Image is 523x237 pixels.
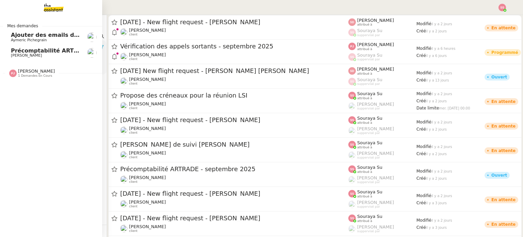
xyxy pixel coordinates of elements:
app-user-detailed-label: client [120,150,348,159]
span: Souraya Su [357,53,382,58]
span: [PERSON_NAME] [129,126,166,131]
app-user-detailed-label: client [120,126,348,135]
span: [PERSON_NAME] [357,200,394,205]
span: il y a 2 jours [426,29,447,33]
span: [PERSON_NAME] [357,175,394,180]
span: [PERSON_NAME] [357,224,394,229]
img: svg [348,165,356,173]
span: Aymeric Pichegrain [11,38,47,42]
img: users%2FoFdbodQ3TgNoWt9kP3GXAs5oaCq1%2Favatar%2Fprofile-pic.png [348,201,356,208]
span: Souraya Su [357,116,382,121]
span: Modifié [416,91,431,96]
img: svg [348,141,356,148]
span: 1 demandes en cours [18,74,52,78]
span: suppervisé par [357,33,380,37]
span: il y a 6 jours [426,54,447,58]
span: il y a 13 jours [426,78,449,82]
img: svg [348,190,356,197]
span: [DATE] - New flight request - [PERSON_NAME] [120,191,348,197]
img: svg [348,214,356,222]
span: [PERSON_NAME] [18,69,55,74]
img: users%2FoFdbodQ3TgNoWt9kP3GXAs5oaCq1%2Favatar%2Fprofile-pic.png [348,225,356,233]
span: [PERSON_NAME] [357,66,394,72]
span: suppervisé par [357,229,380,233]
app-user-label: attribué à [348,214,416,223]
span: Date limite [416,106,439,110]
span: suppervisé par [357,180,380,184]
span: Modifié [416,144,431,149]
span: client [129,205,138,208]
div: En attente [491,149,516,153]
span: [PERSON_NAME] [11,53,42,58]
app-user-label: suppervisé par [348,126,416,135]
span: il y a 2 jours [431,120,452,124]
span: Créé [416,99,426,103]
span: [PERSON_NAME] [357,18,394,23]
span: il y a 6 heures [431,47,456,50]
img: users%2FoFdbodQ3TgNoWt9kP3GXAs5oaCq1%2Favatar%2Fprofile-pic.png [348,102,356,110]
span: attribué à [357,146,372,149]
span: Modifié [416,120,431,124]
span: attribué à [357,121,372,125]
span: Mes demandes [3,23,42,29]
img: users%2FoFdbodQ3TgNoWt9kP3GXAs5oaCq1%2Favatar%2Fprofile-pic.png [348,127,356,134]
app-user-label: attribué à [348,18,416,27]
app-user-label: suppervisé par [348,28,416,37]
img: users%2FSoHiyPZ6lTh48rkksBJmVXB4Fxh1%2Favatar%2F784cdfc3-6442-45b8-8ed3-42f1cc9271a4 [120,176,128,183]
span: [PERSON_NAME] [357,151,394,156]
img: users%2FXPWOVq8PDVf5nBVhDcXguS2COHE3%2Favatar%2F3f89dc26-16aa-490f-9632-b2fdcfc735a1 [120,102,128,109]
span: [PERSON_NAME] [129,77,166,82]
img: svg [348,92,356,99]
img: users%2FC9SBsJ0duuaSgpQFj5LgoEX8n0o2%2Favatar%2Fec9d51b8-9413-4189-adfb-7be4d8c96a3c [120,225,128,232]
span: [DATE] - New flight request - [PERSON_NAME] [120,117,348,123]
span: Modifié [416,218,431,223]
app-user-detailed-label: client [120,175,348,184]
span: Vérification des appels sortants - septembre 2025 [120,43,348,49]
span: Créé [416,176,426,181]
span: Créé [416,225,426,230]
span: [PERSON_NAME] de suivi [PERSON_NAME] [120,142,348,148]
app-user-label: suppervisé par [348,53,416,61]
span: il y a 2 jours [431,92,452,96]
span: [PERSON_NAME] [129,224,166,229]
img: users%2FoFdbodQ3TgNoWt9kP3GXAs5oaCq1%2Favatar%2Fprofile-pic.png [348,151,356,159]
app-user-label: attribué à [348,165,416,174]
span: il y a 2 jours [431,219,452,222]
img: users%2FC9SBsJ0duuaSgpQFj5LgoEX8n0o2%2Favatar%2Fec9d51b8-9413-4189-adfb-7be4d8c96a3c [120,77,128,85]
img: svg [348,78,356,85]
span: attribué à [357,219,372,223]
div: Ouvert [491,173,507,177]
span: attribué à [357,72,372,76]
app-user-detailed-label: client [120,77,348,86]
span: suppervisé par [357,205,380,209]
span: [PERSON_NAME] [129,101,166,106]
img: svg [348,53,356,61]
img: users%2FW4OQjB9BRtYK2an7yusO0WsYLsD3%2Favatar%2F28027066-518b-424c-8476-65f2e549ac29 [120,53,128,60]
img: users%2FC9SBsJ0duuaSgpQFj5LgoEX8n0o2%2Favatar%2Fec9d51b8-9413-4189-adfb-7be4d8c96a3c [120,28,128,36]
img: svg [348,18,356,26]
span: attribué à [357,47,372,51]
span: Modifié [416,169,431,174]
app-user-label: suppervisé par [348,77,416,86]
span: suppervisé par [357,131,380,135]
img: svg [348,43,356,50]
span: Souraya Su [357,28,382,33]
span: Précomptabilité ARTRADE - septembre 2025 [120,166,348,172]
app-user-label: attribué à [348,189,416,198]
img: users%2FoFdbodQ3TgNoWt9kP3GXAs5oaCq1%2Favatar%2Fprofile-pic.png [348,176,356,183]
app-user-label: attribué à [348,116,416,124]
span: Créé [416,151,426,156]
app-user-label: attribué à [348,140,416,149]
img: users%2FC9SBsJ0duuaSgpQFj5LgoEX8n0o2%2Favatar%2Fec9d51b8-9413-4189-adfb-7be4d8c96a3c [120,200,128,208]
span: Ajouter des emails dans Pipedrive [11,32,116,38]
span: Modifié [416,71,431,75]
span: Créé [416,201,426,205]
span: Créé [416,29,426,33]
span: client [129,106,138,110]
span: Créé [416,78,426,83]
span: [PERSON_NAME] [129,52,166,57]
span: [DATE] New flight request - [PERSON_NAME] [PERSON_NAME] [120,68,348,74]
span: il y a 2 jours [431,145,452,149]
span: mer. [DATE] 00:00 [439,106,470,110]
app-user-label: suppervisé par [348,200,416,209]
